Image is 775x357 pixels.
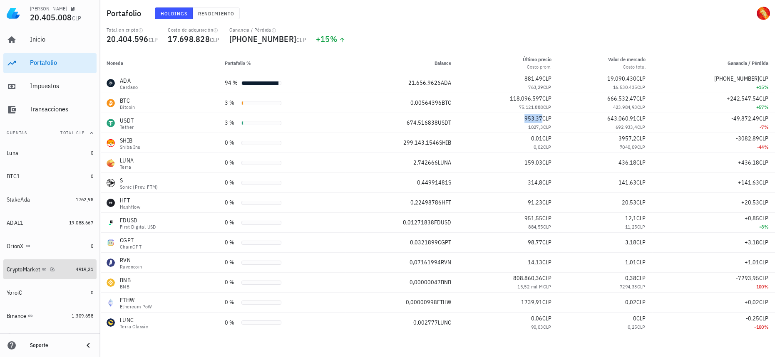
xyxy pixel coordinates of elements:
[3,53,97,73] a: Portafolio
[100,53,218,73] th: Moneda
[107,99,115,107] div: BTC-icon
[435,60,451,66] span: Balance
[524,75,542,82] span: 881,49
[613,104,637,110] span: 423.984,93
[9,332,52,338] span: agregar cuenta
[636,199,646,206] span: CLP
[636,95,646,102] span: CLP
[410,278,441,286] span: 0,00000047
[438,239,451,246] span: CGPT
[727,95,759,102] span: +242.547,54
[7,150,18,157] div: Luna
[413,319,438,326] span: 0,002777
[107,7,145,20] h1: Portafolio
[434,219,451,226] span: FDUSD
[3,283,97,303] a: YoroiC 0
[636,214,646,222] span: CLP
[7,243,24,250] div: OrionX
[225,278,238,287] div: 0 %
[120,156,134,165] div: LUNA
[764,224,768,230] span: %
[30,59,93,66] div: Portafolio
[120,76,138,85] div: ADA
[107,179,115,187] div: S-icon
[30,35,93,43] div: Inicio
[225,198,238,207] div: 0 %
[30,105,93,113] div: Transacciones
[120,296,152,304] div: ETHW
[3,236,97,256] a: OrionX 0
[72,313,93,319] span: 1.309.658
[528,84,543,90] span: 763,29
[120,125,134,130] div: Tether
[542,179,551,186] span: CLP
[441,259,451,266] span: RVN
[659,123,768,131] div: -7
[120,105,135,110] div: Bitcoin
[7,313,26,320] div: Binance
[229,33,297,44] span: [PHONE_NUMBER]
[607,95,636,102] span: 666.532,47
[229,27,306,33] div: Ganancia / Pérdida
[764,84,768,90] span: %
[523,56,551,63] div: Último precio
[543,124,551,130] span: CLP
[764,124,768,130] span: %
[637,104,645,110] span: CLP
[120,96,135,105] div: BTC
[438,159,451,166] span: LUNA
[3,76,97,96] a: Impuestos
[7,196,30,203] div: StakeAda
[120,136,141,145] div: SHIB
[636,274,646,282] span: CLP
[607,115,636,122] span: 643.060,91
[613,84,637,90] span: 16.530.435
[30,342,77,349] div: Soporte
[3,306,97,326] a: Binance 1.309.658
[120,145,141,150] div: Shiba Inu
[543,324,551,330] span: CLP
[225,118,238,127] div: 3 %
[528,179,542,186] span: 314,8
[330,33,337,44] span: %
[543,84,551,90] span: CLP
[759,199,768,206] span: CLP
[625,214,636,222] span: 12,1
[759,159,768,166] span: CLP
[406,298,437,306] span: 0,00000998
[745,239,759,246] span: +3,18
[225,258,238,267] div: 0 %
[413,159,438,166] span: 2,742666
[218,53,345,73] th: Portafolio %: Sin ordenar. Pulse para ordenar de forma ascendente.
[542,259,551,266] span: CLP
[225,98,238,107] div: 3 %
[528,224,543,230] span: 884,55
[3,259,97,279] a: CryptoMarket 4919,21
[637,144,645,150] span: CLP
[524,214,542,222] span: 951,55
[659,103,768,111] div: +57
[72,15,82,22] span: CLP
[7,266,40,273] div: CryptoMarket
[120,216,156,224] div: FDUSD
[7,173,20,180] div: BTC1
[542,315,551,322] span: CLP
[542,159,551,166] span: CLP
[745,214,759,222] span: +0,85
[30,82,93,90] div: Impuestos
[620,144,637,150] span: 7040,09
[107,79,115,87] div: ADA-icon
[225,158,238,167] div: 0 %
[764,144,768,150] span: %
[759,239,768,246] span: CLP
[542,239,551,246] span: CLP
[60,130,85,135] span: Total CLP
[759,135,768,142] span: CLP
[120,116,134,125] div: USDT
[625,239,636,246] span: 3,18
[523,63,551,71] div: Costo prom.
[441,79,451,86] span: ADA
[528,124,543,130] span: 1027,3
[620,283,637,290] span: 7294,33
[91,173,93,179] span: 0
